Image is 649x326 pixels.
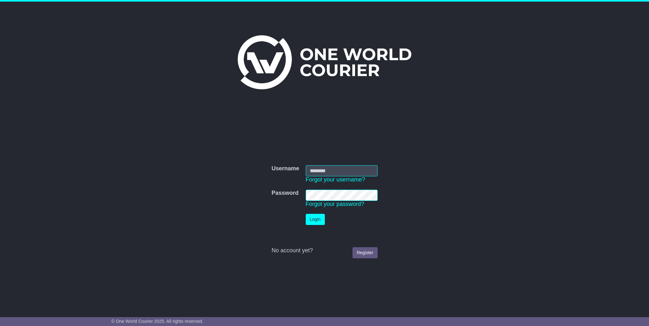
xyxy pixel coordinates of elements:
[271,247,377,254] div: No account yet?
[306,176,365,183] a: Forgot your username?
[238,35,411,89] img: One World
[111,319,203,324] span: © One World Courier 2025. All rights reserved.
[271,165,299,172] label: Username
[352,247,377,258] a: Register
[271,190,298,197] label: Password
[306,201,364,207] a: Forgot your password?
[306,214,325,225] button: Login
